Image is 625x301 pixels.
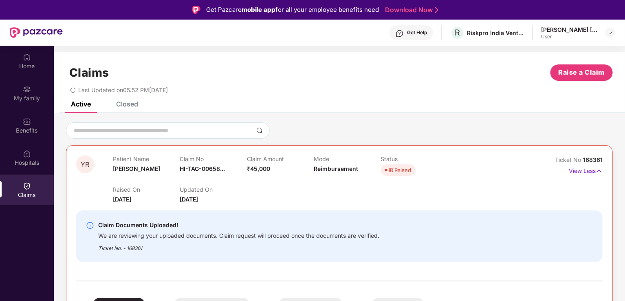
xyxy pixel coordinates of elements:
span: ₹45,000 [247,165,270,172]
p: Raised On [113,186,180,193]
div: Get Pazcare for all your employee benefits need [206,5,379,15]
span: [PERSON_NAME] [113,165,160,172]
div: Riskpro India Ventures Private Limited [467,29,524,37]
div: Ticket No. - 168361 [98,239,379,252]
p: Claim No [180,155,246,162]
div: User [541,33,598,40]
div: Active [71,100,91,108]
img: New Pazcare Logo [10,27,63,38]
p: View Less [569,164,603,175]
img: Logo [192,6,200,14]
div: IR Raised [389,166,412,174]
div: Closed [116,100,138,108]
img: svg+xml;base64,PHN2ZyB3aWR0aD0iMjAiIGhlaWdodD0iMjAiIHZpZXdCb3g9IjAgMCAyMCAyMCIgZmlsbD0ibm9uZSIgeG... [23,85,31,93]
span: HI-TAG-00658... [180,165,225,172]
img: svg+xml;base64,PHN2ZyBpZD0iU2VhcmNoLTMyeDMyIiB4bWxucz0iaHR0cDovL3d3dy53My5vcmcvMjAwMC9zdmciIHdpZH... [256,127,263,134]
img: svg+xml;base64,PHN2ZyBpZD0iSG9tZSIgeG1sbnM9Imh0dHA6Ly93d3cudzMub3JnLzIwMDAvc3ZnIiB3aWR0aD0iMjAiIG... [23,53,31,61]
span: redo [70,86,76,93]
img: svg+xml;base64,PHN2ZyBpZD0iQ2xhaW0iIHhtbG5zPSJodHRwOi8vd3d3LnczLm9yZy8yMDAwL3N2ZyIgd2lkdGg9IjIwIi... [23,182,31,190]
span: Last Updated on 05:52 PM[DATE] [78,86,168,93]
img: svg+xml;base64,PHN2ZyBpZD0iSGVscC0zMngzMiIgeG1sbnM9Imh0dHA6Ly93d3cudzMub3JnLzIwMDAvc3ZnIiB3aWR0aD... [396,29,404,38]
span: [DATE] [180,196,198,203]
button: Raise a Claim [550,64,613,81]
img: svg+xml;base64,PHN2ZyBpZD0iSW5mby0yMHgyMCIgeG1sbnM9Imh0dHA6Ly93d3cudzMub3JnLzIwMDAvc3ZnIiB3aWR0aD... [86,221,94,230]
span: 168361 [583,156,603,163]
span: Reimbursement [314,165,358,172]
img: svg+xml;base64,PHN2ZyBpZD0iQmVuZWZpdHMiIHhtbG5zPSJodHRwOi8vd3d3LnczLm9yZy8yMDAwL3N2ZyIgd2lkdGg9Ij... [23,117,31,126]
div: We are reviewing your uploaded documents. Claim request will proceed once the documents are verif... [98,230,379,239]
strong: mobile app [242,6,275,13]
div: [PERSON_NAME] [PERSON_NAME] [541,26,598,33]
span: Raise a Claim [559,67,605,77]
span: Ticket No [555,156,583,163]
a: Download Now [385,6,436,14]
p: Mode [314,155,381,162]
p: Patient Name [113,155,180,162]
img: svg+xml;base64,PHN2ZyBpZD0iSG9zcGl0YWxzIiB4bWxucz0iaHR0cDovL3d3dy53My5vcmcvMjAwMC9zdmciIHdpZHRoPS... [23,150,31,158]
span: R [455,28,460,38]
img: svg+xml;base64,PHN2ZyB4bWxucz0iaHR0cDovL3d3dy53My5vcmcvMjAwMC9zdmciIHdpZHRoPSIxNyIgaGVpZ2h0PSIxNy... [596,166,603,175]
p: Claim Amount [247,155,314,162]
img: Stroke [435,6,438,14]
p: Status [381,155,448,162]
img: svg+xml;base64,PHN2ZyBpZD0iRHJvcGRvd24tMzJ4MzIiIHhtbG5zPSJodHRwOi8vd3d3LnczLm9yZy8yMDAwL3N2ZyIgd2... [607,29,614,36]
h1: Claims [69,66,109,80]
span: YR [81,161,90,168]
span: [DATE] [113,196,131,203]
div: Get Help [407,29,427,36]
div: Claim Documents Uploaded! [98,220,379,230]
p: Updated On [180,186,246,193]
